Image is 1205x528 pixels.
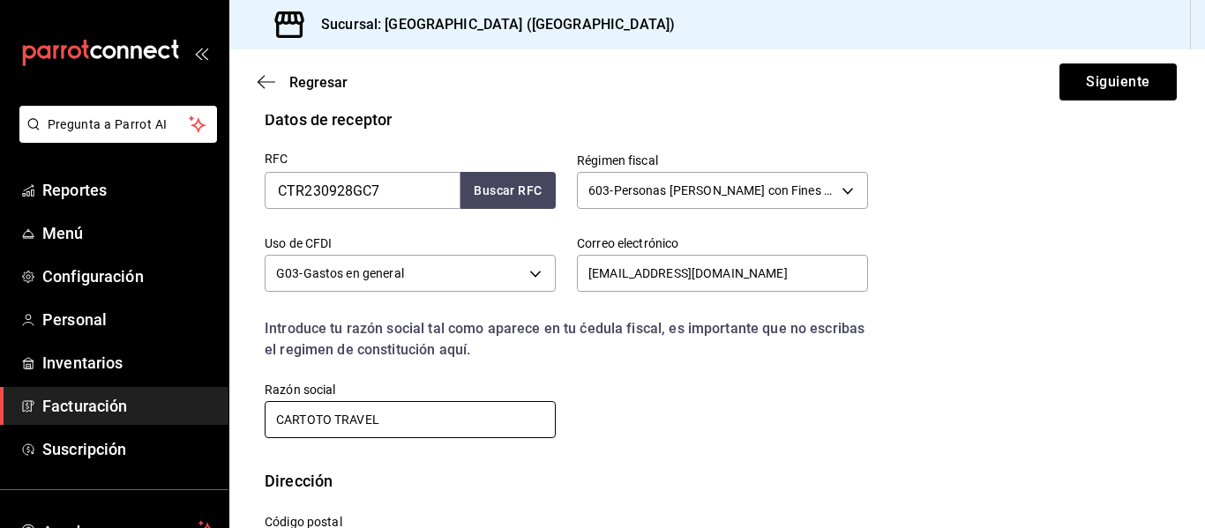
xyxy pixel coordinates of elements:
span: 603 - Personas [PERSON_NAME] con Fines no Lucrativos [588,182,835,199]
button: open_drawer_menu [194,46,208,60]
span: Inventarios [42,351,214,375]
label: Régimen fiscal [577,154,868,167]
span: Pregunta a Parrot AI [48,115,190,134]
button: Buscar RFC [460,172,556,209]
button: Regresar [258,74,348,91]
span: Suscripción [42,437,214,461]
span: Personal [42,308,214,331]
label: Correo electrónico [577,237,868,249]
div: Datos de receptor [265,108,392,131]
span: G03 - Gastos en general [276,264,404,282]
label: Uso de CFDI [265,237,556,249]
div: Dirección [265,469,333,493]
div: Introduce tu razón social tal como aparece en tu ćedula fiscal, es importante que no escribas el ... [265,318,868,361]
button: Pregunta a Parrot AI [19,106,217,143]
label: Código postal [265,516,556,528]
a: Pregunta a Parrot AI [12,128,217,146]
label: Razón social [265,383,556,396]
span: Reportes [42,178,214,202]
span: Regresar [289,74,348,91]
label: RFC [265,152,556,165]
span: Menú [42,221,214,245]
h3: Sucursal: [GEOGRAPHIC_DATA] ([GEOGRAPHIC_DATA]) [307,14,675,35]
button: Siguiente [1059,63,1177,100]
span: Facturación [42,394,214,418]
span: Configuración [42,264,214,288]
